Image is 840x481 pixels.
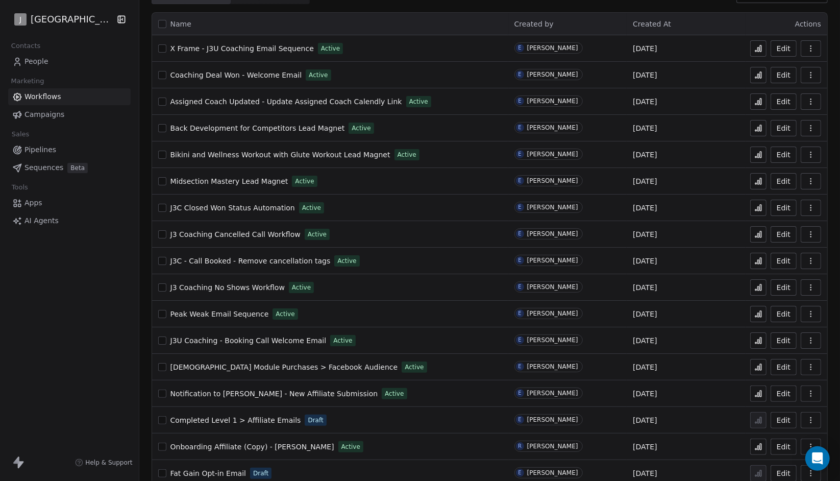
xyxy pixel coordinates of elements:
div: E [518,150,521,158]
span: [DATE] [633,335,657,346]
span: Fat Gain Opt-in Email [170,469,246,477]
span: People [24,56,48,67]
div: E [518,124,521,132]
button: Edit [771,386,797,402]
div: [PERSON_NAME] [527,257,578,264]
div: E [518,389,521,397]
div: R [518,442,522,450]
span: Bikini and Wellness Workout with Glute Workout Lead Magnet [170,151,390,159]
button: Edit [771,359,797,375]
a: Back Development for Competitors Lead Magnet [170,123,345,133]
button: Edit [771,439,797,455]
div: Open Intercom Messenger [805,446,830,471]
button: Edit [771,93,797,110]
span: Active [321,44,340,53]
a: Edit [771,226,797,243]
span: Campaigns [24,109,64,120]
span: Actions [795,20,821,28]
button: Edit [771,412,797,428]
span: [DATE] [633,362,657,372]
a: Edit [771,147,797,163]
span: Contacts [7,38,45,54]
span: [DATE] [633,468,657,478]
button: Edit [771,332,797,349]
div: [PERSON_NAME] [527,151,578,158]
span: [DATE] [633,415,657,425]
div: [PERSON_NAME] [527,204,578,211]
div: [PERSON_NAME] [527,443,578,450]
a: J3 Coaching No Shows Workflow [170,282,285,293]
span: [DATE] [633,70,657,80]
button: Edit [771,279,797,296]
a: Onboarding Affiliate (Copy) - [PERSON_NAME] [170,442,334,452]
span: Created At [633,20,671,28]
div: E [518,309,521,318]
span: [DATE] [633,256,657,266]
div: E [518,416,521,424]
span: [DATE] [633,203,657,213]
span: Active [292,283,311,292]
a: Edit [771,306,797,322]
span: [GEOGRAPHIC_DATA] [31,13,114,26]
button: Edit [771,253,797,269]
span: Active [276,309,294,319]
div: E [518,97,521,105]
span: Active [341,442,360,451]
span: [DATE] [633,150,657,160]
span: Active [302,203,321,212]
button: Edit [771,67,797,83]
span: Sales [7,127,34,142]
div: E [518,363,521,371]
a: Help & Support [75,459,132,467]
span: [DATE] [633,389,657,399]
span: [DATE] [633,309,657,319]
span: Coaching Deal Won - Welcome Email [170,71,302,79]
div: [PERSON_NAME] [527,336,578,344]
div: [PERSON_NAME] [527,469,578,476]
a: Workflows [8,88,131,105]
button: Edit [771,200,797,216]
span: Beta [67,163,88,173]
div: [PERSON_NAME] [527,310,578,317]
div: E [518,256,521,264]
a: X Frame - J3U Coaching Email Sequence [170,43,314,54]
div: E [518,70,521,79]
a: Pipelines [8,141,131,158]
span: Active [308,230,327,239]
div: E [518,283,521,291]
span: Created by [514,20,554,28]
a: Apps [8,195,131,211]
div: E [518,469,521,477]
span: Back Development for Competitors Lead Magnet [170,124,345,132]
span: [DATE] [633,229,657,239]
a: Edit [771,40,797,57]
span: Midsection Mastery Lead Magnet [170,177,288,185]
span: Active [295,177,314,186]
span: J3U Coaching - Booking Call Welcome Email [170,336,327,345]
span: Tools [7,180,32,195]
button: J[GEOGRAPHIC_DATA] [12,11,110,28]
span: Draft [253,469,268,478]
div: E [518,44,521,52]
span: Active [385,389,404,398]
span: Completed Level 1 > Affiliate Emails [170,416,301,424]
span: J3 Coaching Cancelled Call Workflow [170,230,301,238]
div: [PERSON_NAME] [527,124,578,131]
span: Onboarding Affiliate (Copy) - [PERSON_NAME] [170,443,334,451]
button: Edit [771,173,797,189]
a: Notification to [PERSON_NAME] - New Affiliate Submission [170,389,378,399]
span: Active [409,97,428,106]
span: [DEMOGRAPHIC_DATA] Module Purchases > Facebook Audience [170,363,398,371]
div: [PERSON_NAME] [527,177,578,184]
span: J3C Closed Won Status Automation [170,204,295,212]
a: J3C Closed Won Status Automation [170,203,295,213]
span: Help & Support [85,459,132,467]
a: Bikini and Wellness Workout with Glute Workout Lead Magnet [170,150,390,160]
